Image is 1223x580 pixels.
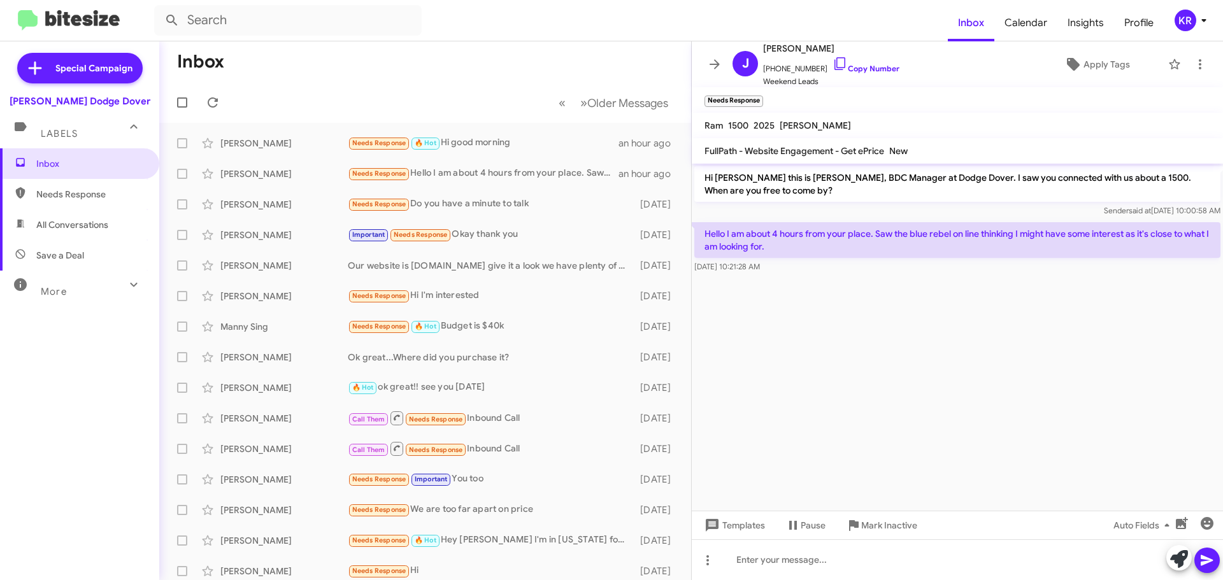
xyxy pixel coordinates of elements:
button: KR [1164,10,1209,31]
p: Hello I am about 4 hours from your place. Saw the blue rebel on line thinking I might have some i... [694,222,1220,258]
div: [PERSON_NAME] [220,259,348,272]
div: [PERSON_NAME] Dodge Dover [10,95,150,108]
span: [PERSON_NAME] [763,41,899,56]
div: [PERSON_NAME] [220,534,348,547]
span: 2025 [754,120,775,131]
span: Auto Fields [1113,514,1175,537]
div: Hi good morning [348,136,619,150]
span: Inbox [36,157,145,170]
button: Next [573,90,676,116]
div: [DATE] [634,412,681,425]
div: Our website is [DOMAIN_NAME] give it a look we have plenty of vehicles [348,259,634,272]
span: Ram [704,120,723,131]
span: [PHONE_NUMBER] [763,56,899,75]
span: Needs Response [352,139,406,147]
div: [PERSON_NAME] [220,504,348,516]
div: Do you have a minute to talk [348,197,634,211]
span: Needs Response [394,230,448,239]
span: New [889,145,908,157]
div: Okay thank you [348,227,634,242]
div: Hello I am about 4 hours from your place. Saw the blue rebel on line thinking I might have some i... [348,166,619,181]
span: More [41,286,67,297]
div: [DATE] [634,473,681,486]
a: Insights [1057,4,1114,41]
a: Inbox [948,4,994,41]
span: « [559,95,566,111]
div: [PERSON_NAME] [220,473,348,486]
div: [PERSON_NAME] [220,167,348,180]
div: [PERSON_NAME] [220,565,348,577]
span: 🔥 Hot [352,383,374,392]
button: Pause [775,514,836,537]
nav: Page navigation example [552,90,676,116]
a: Profile [1114,4,1164,41]
span: Important [352,230,385,239]
div: [PERSON_NAME] [220,198,348,211]
span: Needs Response [409,415,463,423]
span: [PERSON_NAME] [780,120,851,131]
div: [DATE] [634,381,681,394]
h1: Inbox [177,52,224,72]
a: Calendar [994,4,1057,41]
span: Call Them [352,415,385,423]
div: Hi I'm interested [348,288,634,303]
span: Needs Response [352,475,406,483]
span: 🔥 Hot [415,536,436,544]
button: Previous [551,90,573,116]
div: [PERSON_NAME] [220,229,348,241]
div: Budget is $40k [348,319,634,334]
span: Important [415,475,448,483]
div: [PERSON_NAME] [220,137,348,150]
div: Hi [348,563,634,578]
p: Hi [PERSON_NAME] this is [PERSON_NAME], BDC Manager at Dodge Dover. I saw you connected with us a... [694,166,1220,202]
span: Needs Response [352,169,406,178]
span: 1500 [728,120,748,131]
span: Older Messages [587,96,668,110]
button: Mark Inactive [836,514,927,537]
div: [PERSON_NAME] [220,351,348,364]
div: KR [1175,10,1196,31]
div: [DATE] [634,259,681,272]
div: You too [348,472,634,486]
div: Ok great...Where did you purchase it? [348,351,634,364]
span: Special Campaign [55,62,132,74]
span: Needs Response [352,322,406,330]
span: Needs Response [352,536,406,544]
div: Inbound Call [348,441,634,456]
span: FullPath - Website Engagement - Get ePrice [704,145,884,157]
div: [DATE] [634,534,681,547]
span: Needs Response [352,567,406,575]
span: Apply Tags [1084,53,1130,76]
div: ok great!! see you [DATE] [348,380,634,395]
span: Templates [702,514,765,537]
div: [DATE] [634,442,681,455]
div: [DATE] [634,351,681,364]
a: Copy Number [833,64,899,73]
span: Needs Response [36,188,145,201]
span: Needs Response [352,200,406,208]
span: Pause [801,514,826,537]
div: [PERSON_NAME] [220,381,348,394]
span: Sender [DATE] 10:00:58 AM [1104,206,1220,215]
span: All Conversations [36,218,108,231]
div: an hour ago [619,167,681,180]
span: [DATE] 10:21:28 AM [694,262,760,271]
span: Call Them [352,446,385,454]
span: Needs Response [352,506,406,514]
div: We are too far apart on price [348,502,634,517]
span: Save a Deal [36,249,84,262]
span: » [580,95,587,111]
span: Needs Response [409,446,463,454]
div: [PERSON_NAME] [220,442,348,455]
span: said at [1129,206,1151,215]
span: Needs Response [352,292,406,300]
div: [DATE] [634,565,681,577]
span: Labels [41,128,78,139]
div: [PERSON_NAME] [220,290,348,302]
div: an hour ago [619,137,681,150]
span: 🔥 Hot [415,322,436,330]
div: [PERSON_NAME] [220,412,348,425]
div: Inbound Call [348,410,634,426]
